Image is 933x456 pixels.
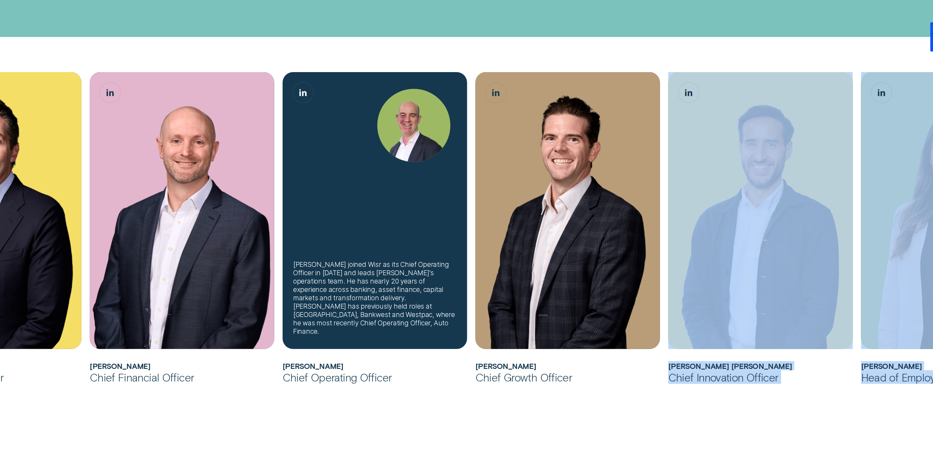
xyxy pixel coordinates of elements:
img: James Goodwin [476,72,660,349]
div: [PERSON_NAME] joined Wisr as its Chief Operating Officer in [DATE] and leads [PERSON_NAME]’s oper... [293,260,457,335]
img: Álvaro Carpio Colón [668,72,853,349]
div: Álvaro Carpio Colón, Chief Innovation Officer [668,72,853,349]
a: Sam Harding, Chief Operating Officer LinkedIn button [293,83,313,103]
a: James Goodwin, Chief Growth Officer LinkedIn button [486,83,506,103]
h2: James Goodwin [476,362,660,370]
div: Chief Operating Officer [283,370,467,384]
h2: Álvaro Carpio Colón [668,362,853,370]
a: Kate Renner, Head of Employee Experience LinkedIn button [872,83,892,103]
a: Matthew Lewis, Chief Financial Officer LinkedIn button [100,83,120,103]
div: Sam Harding, Chief Operating Officer [283,72,467,349]
div: Matthew Lewis, Chief Financial Officer [90,72,274,349]
div: Chief Financial Officer [90,370,274,384]
h2: Matthew Lewis [90,362,274,370]
div: Chief Innovation Officer [668,370,853,384]
div: Chief Growth Officer [476,370,660,384]
img: Sam Harding [377,89,450,162]
div: James Goodwin, Chief Growth Officer [476,72,660,349]
h2: Sam Harding [283,362,467,370]
a: Álvaro Carpio Colón, Chief Innovation Officer LinkedIn button [679,83,699,103]
img: Matthew Lewis [90,72,274,349]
